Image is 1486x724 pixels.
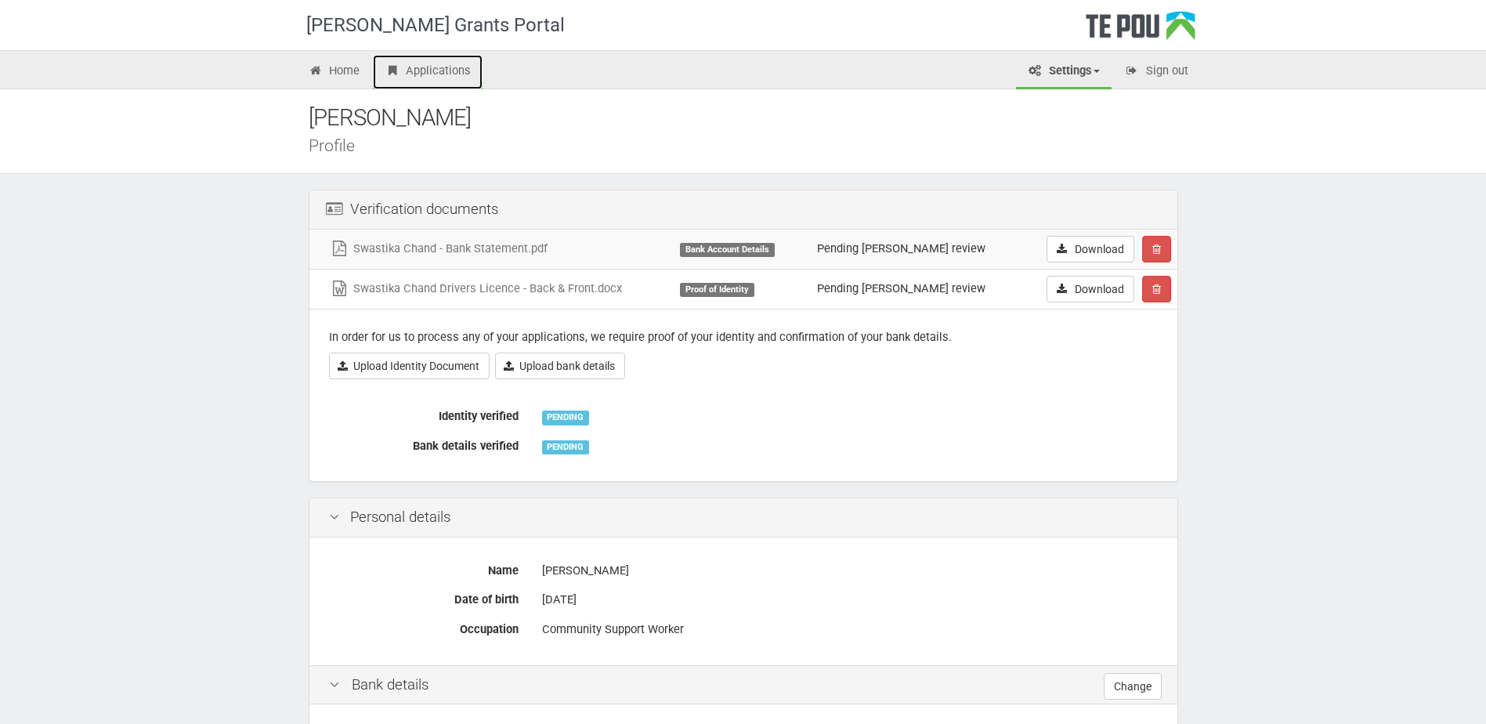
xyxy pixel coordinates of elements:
a: Change [1104,673,1162,700]
a: Download [1047,236,1134,262]
a: Settings [1016,55,1112,89]
a: Swastika Chand Drivers Licence - Back & Front.docx [330,281,622,295]
label: Date of birth [317,586,530,608]
div: Te Pou Logo [1086,11,1195,50]
div: [PERSON_NAME] [309,101,1202,135]
a: Sign out [1113,55,1200,89]
label: Identity verified [317,403,530,425]
div: PENDING [542,440,589,454]
div: [PERSON_NAME] [542,557,1158,585]
p: In order for us to process any of your applications, we require proof of your identity and confir... [329,329,1158,346]
label: Bank details verified [317,433,530,454]
a: Download [1047,276,1134,302]
label: Name [317,557,530,579]
a: Home [297,55,372,89]
label: Occupation [317,616,530,638]
a: Upload bank details [495,353,625,379]
td: Pending [PERSON_NAME] review [811,269,1019,309]
div: [DATE] [542,586,1158,614]
a: Applications [373,55,483,89]
div: Community Support Worker [542,616,1158,643]
a: Swastika Chand - Bank Statement.pdf [330,241,548,255]
div: Bank details [309,665,1177,705]
div: Proof of Identity [680,283,754,297]
a: Upload Identity Document [329,353,490,379]
td: Pending [PERSON_NAME] review [811,230,1019,270]
div: Bank Account Details [680,243,774,257]
div: Personal details [309,498,1177,538]
div: Verification documents [309,190,1177,230]
div: PENDING [542,411,589,425]
div: Profile [309,137,1202,154]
